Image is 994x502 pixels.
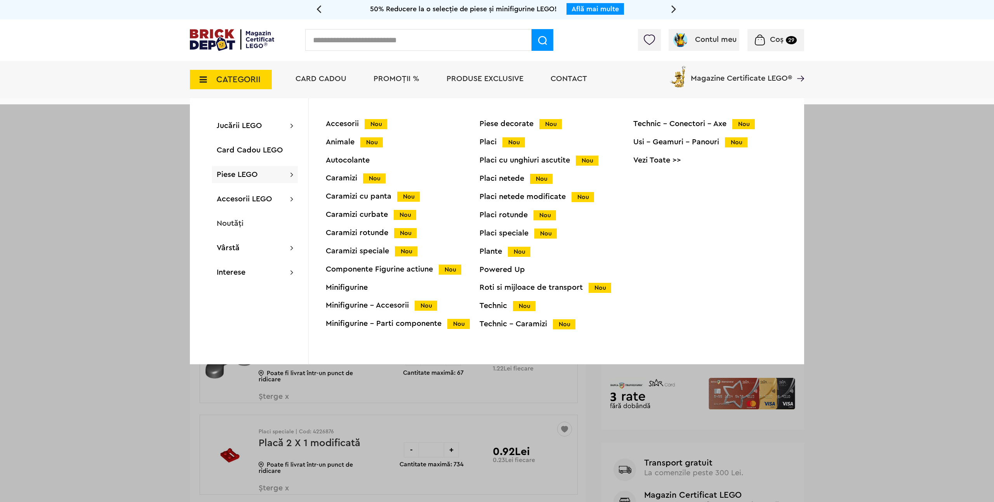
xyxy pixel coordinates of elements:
[216,75,261,84] span: CATEGORII
[672,36,737,43] a: Contul meu
[447,75,523,83] a: Produse exclusive
[551,75,587,83] a: Contact
[695,36,737,43] span: Contul meu
[572,5,619,12] a: Află mai multe
[792,64,804,72] a: Magazine Certificate LEGO®
[770,36,784,43] span: Coș
[374,75,419,83] a: PROMOȚII %
[691,64,792,82] span: Magazine Certificate LEGO®
[370,5,557,12] span: 50% Reducere la o selecție de piese și minifigurine LEGO!
[295,75,346,83] a: Card Cadou
[786,36,797,44] small: 29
